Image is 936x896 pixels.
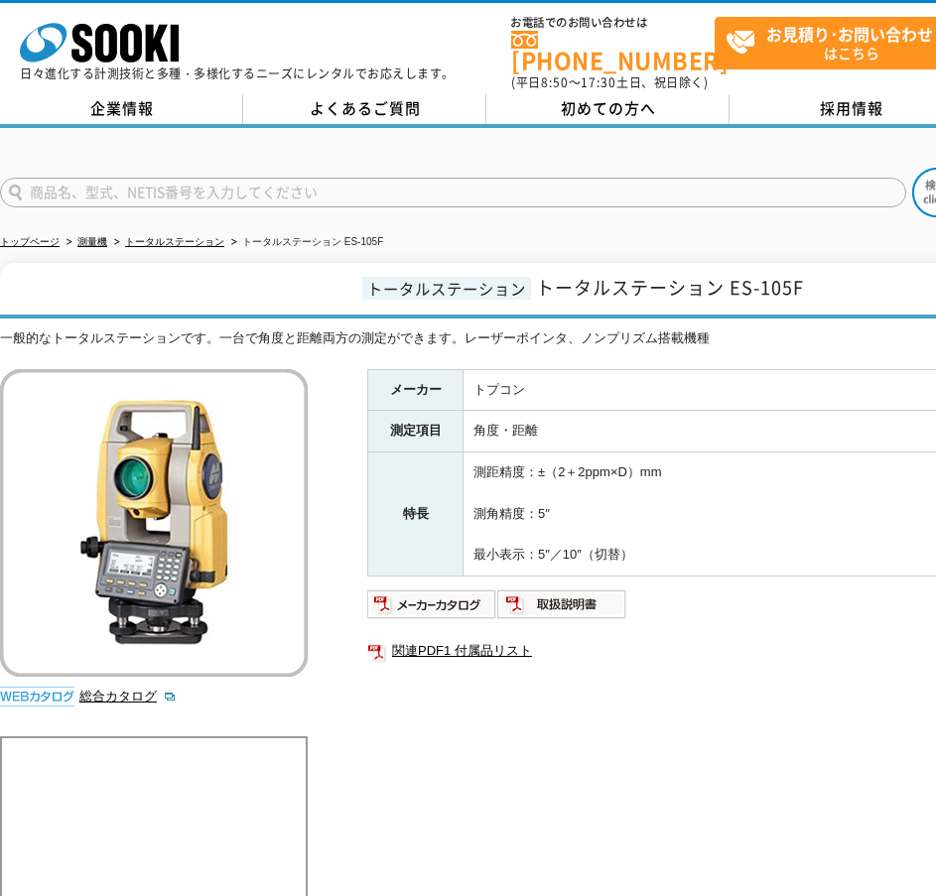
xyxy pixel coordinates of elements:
[367,588,497,620] img: メーカーカタログ
[511,17,715,29] span: お電話でのお問い合わせは
[227,232,383,253] li: トータルステーション ES-105F
[243,94,486,124] a: よくあるご質問
[766,22,933,46] strong: お見積り･お問い合わせ
[368,411,464,452] th: 測定項目
[497,588,627,620] img: 取扱説明書
[561,97,656,119] span: 初めての方へ
[511,31,715,71] a: [PHONE_NUMBER]
[20,67,455,79] p: 日々進化する計測技術と多種・多様化するニーズにレンタルでお応えします。
[368,452,464,576] th: 特長
[497,601,627,616] a: 取扱説明書
[79,689,177,704] a: 総合カタログ
[541,73,569,91] span: 8:50
[486,94,730,124] a: 初めての方へ
[536,274,804,301] span: トータルステーション ES-105F
[511,73,708,91] span: (平日 ～ 土日、祝日除く)
[367,601,497,616] a: メーカーカタログ
[77,236,107,247] a: 測量機
[368,369,464,411] th: メーカー
[362,277,531,300] span: トータルステーション
[581,73,616,91] span: 17:30
[125,236,224,247] a: トータルステーション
